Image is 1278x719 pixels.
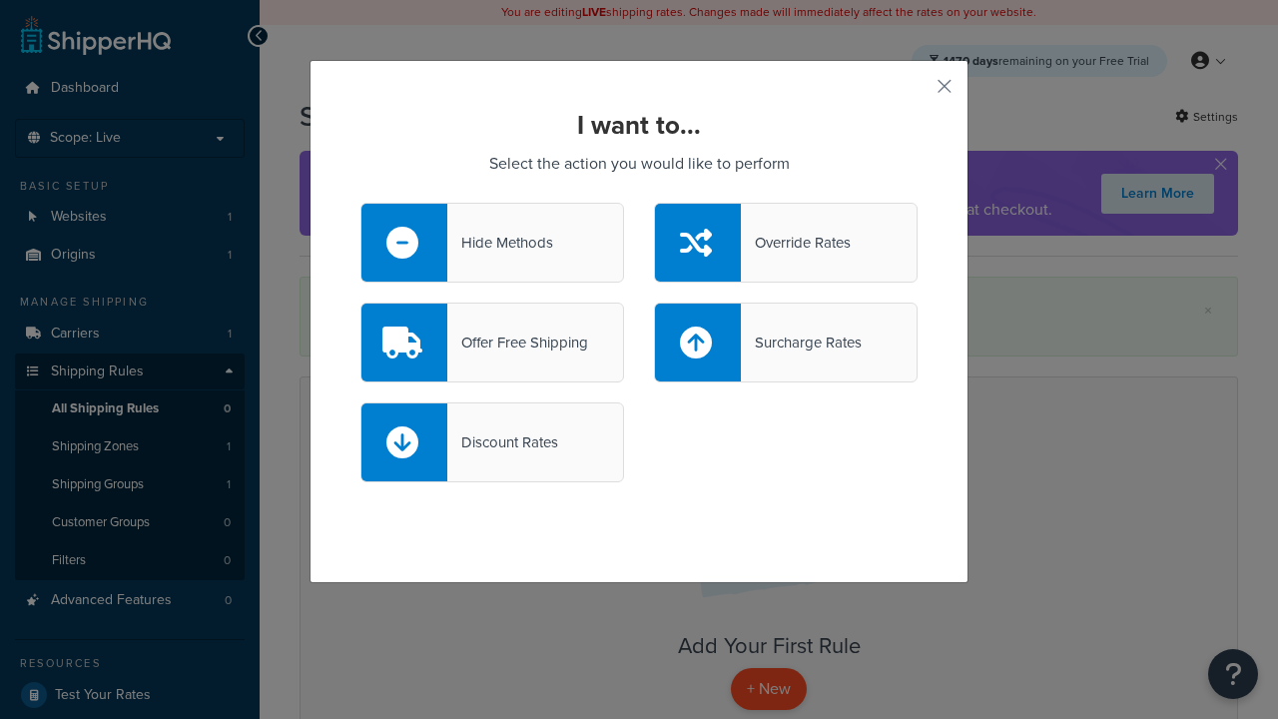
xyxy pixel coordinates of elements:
div: Hide Methods [447,229,553,257]
div: Surcharge Rates [741,329,862,357]
strong: I want to... [577,106,701,144]
div: Override Rates [741,229,851,257]
p: Select the action you would like to perform [360,150,918,178]
div: Discount Rates [447,428,558,456]
div: Offer Free Shipping [447,329,588,357]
